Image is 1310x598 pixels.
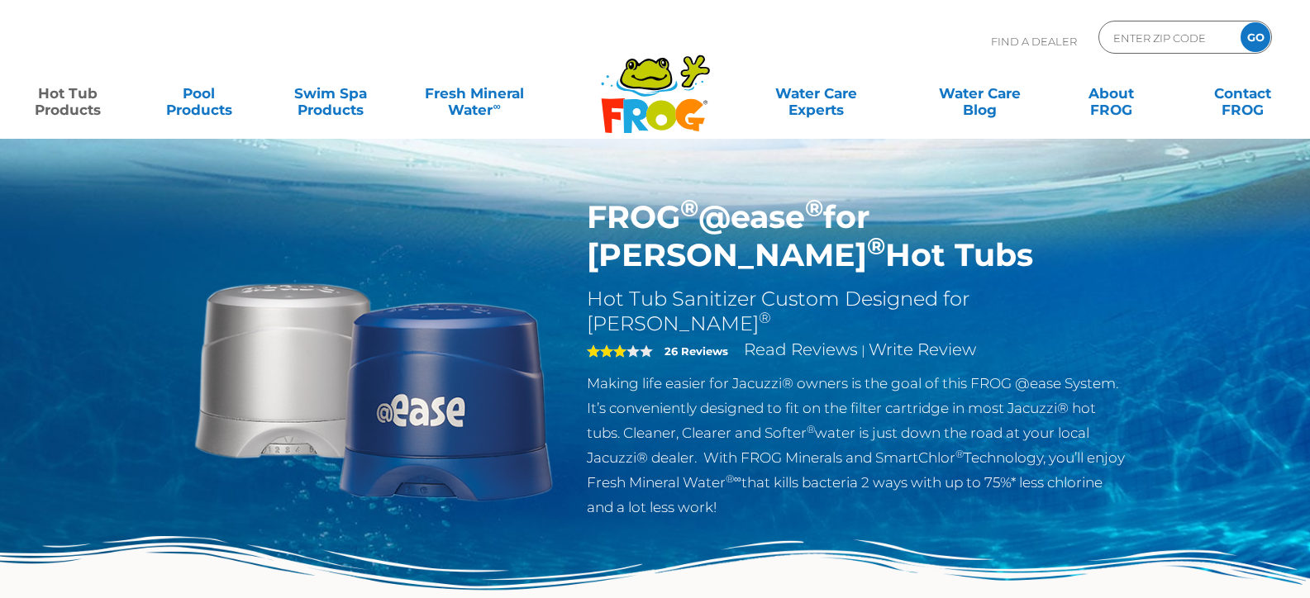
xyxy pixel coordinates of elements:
[587,344,626,358] span: 3
[807,423,815,435] sup: ®
[1191,77,1293,110] a: ContactFROG
[733,77,899,110] a: Water CareExperts
[665,344,728,358] strong: 26 Reviews
[411,77,539,110] a: Fresh MineralWater∞
[991,21,1077,62] p: Find A Dealer
[148,77,250,110] a: PoolProducts
[184,198,563,577] img: Sundance-cartridges-2.png
[861,343,865,358] span: |
[279,77,382,110] a: Swim SpaProducts
[955,448,964,460] sup: ®
[680,193,698,222] sup: ®
[805,193,823,222] sup: ®
[587,198,1127,274] h1: FROG @ease for [PERSON_NAME] Hot Tubs
[587,371,1127,520] p: Making life easier for Jacuzzi® owners is the goal of this FROG @ease System. It’s conveniently d...
[744,339,858,359] a: Read Reviews
[17,77,119,110] a: Hot TubProducts
[759,309,771,327] sup: ®
[592,33,719,134] img: Frog Products Logo
[493,100,500,112] sup: ∞
[726,472,741,485] sup: ®∞
[587,287,1127,336] h2: Hot Tub Sanitizer Custom Designed for [PERSON_NAME]
[869,339,976,359] a: Write Review
[867,231,885,260] sup: ®
[1241,22,1270,52] input: GO
[929,77,1031,110] a: Water CareBlog
[1060,77,1162,110] a: AboutFROG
